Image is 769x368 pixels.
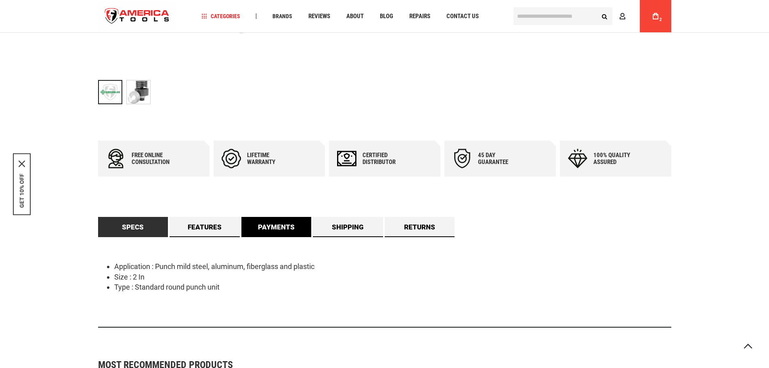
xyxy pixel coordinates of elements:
img: GREENLEE 730BB-2 ROUND PUNCH UNIT - 2" [127,80,150,104]
div: 45 day Guarantee [478,152,526,166]
button: Close [19,160,25,167]
span: Reviews [308,13,330,19]
a: About [343,11,367,22]
button: GET 10% OFF [19,173,25,208]
a: Blog [376,11,397,22]
span: Blog [380,13,393,19]
a: Brands [269,11,296,22]
div: Lifetime warranty [247,152,295,166]
button: Search [597,8,612,24]
a: Payments [241,217,312,237]
a: Repairs [406,11,434,22]
div: GREENLEE 730BB-2 ROUND PUNCH UNIT - 2" [98,76,126,108]
span: Brands [272,13,292,19]
div: 100% quality assured [593,152,642,166]
a: Specs [98,217,168,237]
span: Contact Us [446,13,479,19]
a: Reviews [305,11,334,22]
span: Categories [201,13,240,19]
svg: close icon [19,160,25,167]
div: Free online consultation [132,152,180,166]
a: Categories [198,11,244,22]
li: Application : Punch mild steel, aluminum, fiberglass and plastic [114,261,671,272]
a: store logo [98,1,176,32]
img: America Tools [98,1,176,32]
span: 2 [660,17,662,22]
span: Repairs [409,13,430,19]
li: Type : Standard round punch unit [114,282,671,292]
a: Features [170,217,240,237]
div: Certified Distributor [362,152,411,166]
a: Contact Us [443,11,482,22]
div: GREENLEE 730BB-2 ROUND PUNCH UNIT - 2" [126,76,151,108]
li: Size : 2 In [114,272,671,282]
span: About [346,13,364,19]
a: Shipping [313,217,383,237]
a: Returns [385,217,455,237]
